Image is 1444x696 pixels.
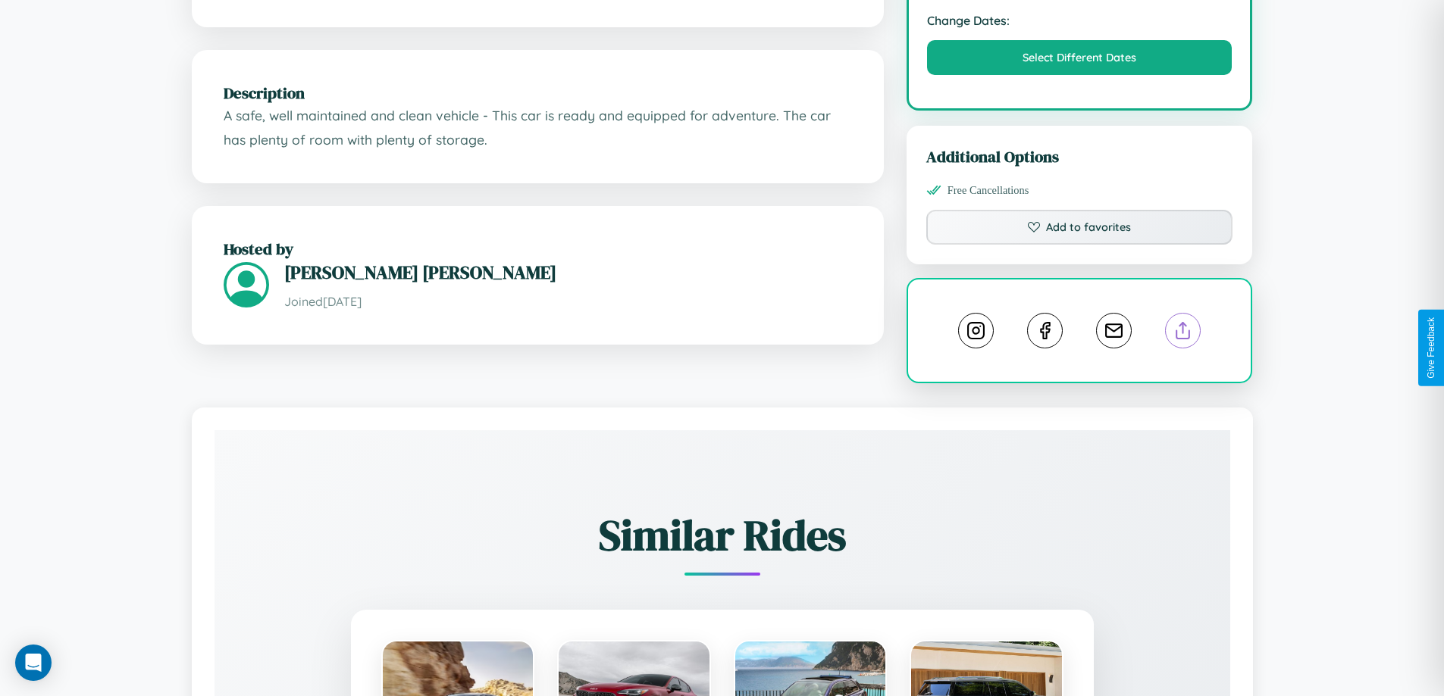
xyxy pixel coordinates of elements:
[927,40,1233,75] button: Select Different Dates
[284,291,852,313] p: Joined [DATE]
[926,210,1233,245] button: Add to favorites
[284,260,852,285] h3: [PERSON_NAME] [PERSON_NAME]
[224,82,852,104] h2: Description
[948,184,1029,197] span: Free Cancellations
[268,506,1177,564] h2: Similar Rides
[224,104,852,151] p: A safe, well maintained and clean vehicle - This car is ready and equipped for adventure. The car...
[927,13,1233,28] strong: Change Dates:
[15,645,52,681] div: Open Intercom Messenger
[926,145,1233,167] h3: Additional Options
[1426,317,1436,379] div: Give Feedback
[224,238,852,260] h2: Hosted by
